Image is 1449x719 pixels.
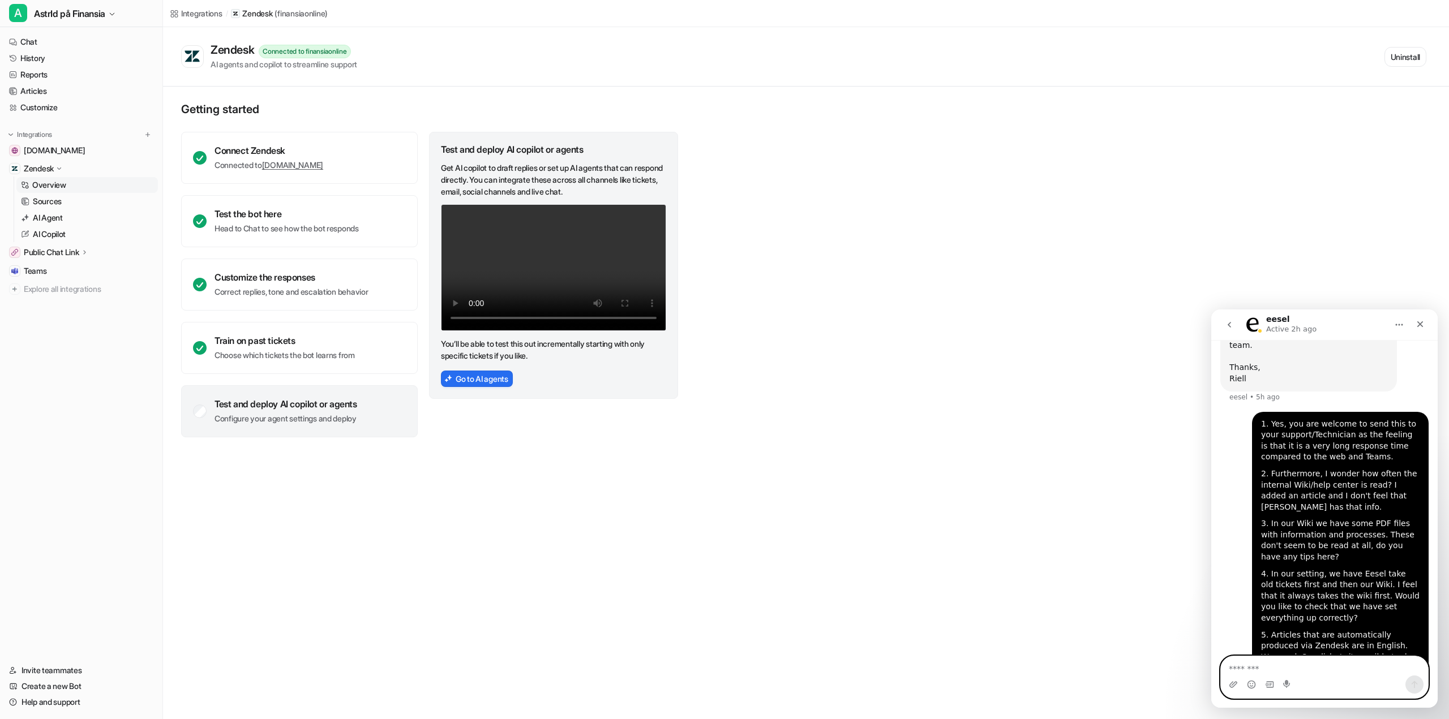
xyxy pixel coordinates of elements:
[33,212,63,223] p: AI Agent
[262,160,323,170] a: [DOMAIN_NAME]
[17,130,52,139] p: Integrations
[144,131,152,139] img: menu_add.svg
[211,43,259,57] div: Zendesk
[181,102,679,116] p: Getting started
[275,8,328,19] p: ( finansiaonline )
[5,263,158,279] a: TeamsTeams
[24,247,79,258] p: Public Chat Link
[259,45,351,58] div: Connected to finansiaonline
[16,210,158,226] a: AI Agent
[170,7,222,19] a: Integrations
[5,83,158,99] a: Articles
[215,223,359,234] p: Head to Chat to see how the bot responds
[5,100,158,115] a: Customize
[9,102,217,435] div: Bajram says…
[24,145,85,156] span: [DOMAIN_NAME]
[181,7,222,19] div: Integrations
[5,678,158,694] a: Create a new Bot
[11,249,18,256] img: Public Chat Link
[32,179,66,191] p: Overview
[441,204,666,331] video: Your browser does not support the video tag.
[9,4,27,22] span: A
[11,147,18,154] img: wiki.finansia.se
[50,259,208,315] div: 4. In our setting, we have Eesel take old tickets first and then our Wiki. I feel that it always ...
[16,177,158,193] a: Overview
[1384,47,1426,67] button: Uninstall
[215,272,368,283] div: Customize the responses
[215,145,323,156] div: Connect Zendesk
[441,338,666,361] p: You’ll be able to test this out incrementally starting with only specific tickets if you like.
[72,371,81,380] button: Start recording
[50,109,208,153] div: 1. Yes, you are welcome to send this to your support/Technician as the feeling is that it is a ve...
[36,371,45,380] button: Emoji picker
[215,350,355,361] p: Choose which tickets the bot learns from
[50,209,208,253] div: 3. In our Wiki we have some PDF files with information and processes. These don't seem to be read...
[50,320,208,387] div: 5. Articles that are automatically produced via Zendesk are in English. We speak Swedish. Is it p...
[5,281,158,297] a: Explore all integrations
[5,662,158,678] a: Invite teammates
[215,335,355,346] div: Train on past tickets
[7,131,15,139] img: expand menu
[226,8,228,19] span: /
[5,50,158,66] a: History
[215,398,357,410] div: Test and deploy AI copilot or agents
[441,162,666,197] p: Get AI copilot to draft replies or set up AI agents that can respond directly. You can integrate ...
[441,371,513,387] button: Go to AI agents
[215,413,357,424] p: Configure your agent settings and deploy
[33,196,62,207] p: Sources
[41,102,217,421] div: 1. Yes, you are welcome to send this to your support/Technician as the feeling is that it is a ve...
[33,229,66,240] p: AI Copilot
[5,143,158,158] a: wiki.finansia.se[DOMAIN_NAME]
[1211,309,1438,708] iframe: Intercom live chat
[18,371,27,380] button: Upload attachment
[11,268,18,274] img: Teams
[215,208,359,219] div: Test the bot here
[441,144,666,155] div: Test and deploy AI copilot or agents
[211,58,357,70] div: AI agents and copilot to streamline support
[231,8,328,19] a: Zendesk(finansiaonline)
[34,6,105,21] span: AstrId på Finansia
[215,286,368,298] p: Correct replies, tone and escalation behavior
[10,347,217,366] textarea: Message…
[444,374,452,382] img: AiAgentsIcon
[242,8,272,19] p: Zendesk
[184,50,201,63] img: Zendesk logo
[5,694,158,710] a: Help and support
[54,371,63,380] button: Gif picker
[5,67,158,83] a: Reports
[194,366,212,384] button: Send a message…
[9,283,20,295] img: explore all integrations
[11,165,18,172] img: Zendesk
[24,163,54,174] p: Zendesk
[215,160,323,171] p: Connected to
[24,280,153,298] span: Explore all integrations
[16,226,158,242] a: AI Copilot
[50,159,208,203] div: 2. Furthermore, I wonder how often the internal Wiki/help center is read? I added an article and ...
[16,193,158,209] a: Sources
[5,129,55,140] button: Integrations
[5,34,158,50] a: Chat
[24,265,47,277] span: Teams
